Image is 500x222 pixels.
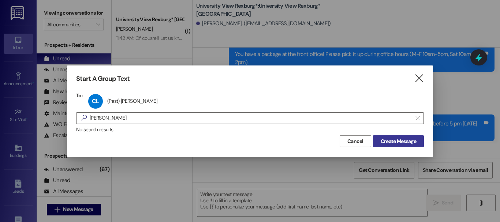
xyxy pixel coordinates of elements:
span: Create Message [381,138,416,145]
span: Cancel [347,138,363,145]
i:  [415,115,419,121]
i:  [414,75,424,82]
button: Clear text [412,113,423,124]
input: Search for any contact or apartment [90,113,412,123]
div: No search results [76,126,424,133]
h3: To: [76,92,83,99]
button: Create Message [373,135,424,147]
button: Cancel [340,135,371,147]
h3: Start A Group Text [76,75,130,83]
div: (Past) [PERSON_NAME] [107,98,157,104]
span: CL [92,97,99,105]
i:  [78,114,90,122]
